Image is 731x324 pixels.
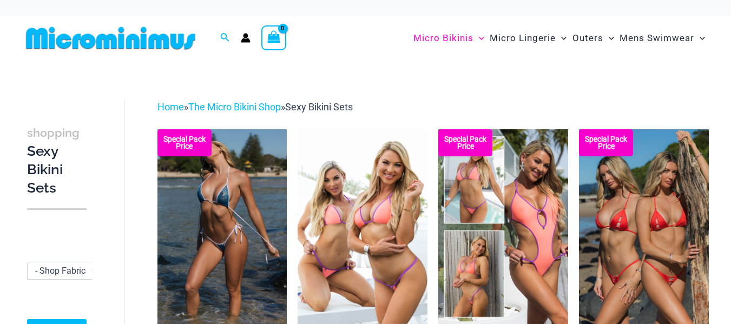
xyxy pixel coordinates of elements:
span: Mens Swimwear [620,24,694,52]
span: Micro Bikinis [413,24,473,52]
a: Micro LingerieMenu ToggleMenu Toggle [487,22,569,55]
a: Home [157,101,184,113]
a: View Shopping Cart, empty [261,25,286,50]
a: Bikini Pack Bikini Pack BBikini Pack B [579,129,709,324]
a: Wild Card Neon Bliss Tri Top PackWild Card Neon Bliss Tri Top Pack BWild Card Neon Bliss Tri Top ... [298,129,427,324]
span: Menu Toggle [473,24,484,52]
img: Wild Card Neon Bliss Tri Top Pack [298,129,427,324]
b: Special Pack Price [438,136,492,150]
h3: Sexy Bikini Sets [27,124,87,197]
img: Collection Pack (7) [438,129,568,324]
a: OutersMenu ToggleMenu Toggle [570,22,617,55]
img: Waves Breaking Ocean 312 Top 456 Bottom 08 [157,129,287,324]
span: - Shop Fabric Type [27,262,103,280]
a: Waves Breaking Ocean 312 Top 456 Bottom 08 Waves Breaking Ocean 312 Top 456 Bottom 04Waves Breaki... [157,129,287,324]
a: Account icon link [241,33,251,43]
b: Special Pack Price [579,136,633,150]
a: Mens SwimwearMenu ToggleMenu Toggle [617,22,708,55]
span: Outers [572,24,603,52]
span: Sexy Bikini Sets [285,101,353,113]
img: Bikini Pack [579,129,709,324]
span: - Shop Fabric Type [28,263,102,280]
a: Collection Pack (7) Collection Pack B (1)Collection Pack B (1) [438,129,568,324]
b: Special Pack Price [157,136,212,150]
span: Menu Toggle [694,24,705,52]
a: Search icon link [220,31,230,45]
a: Micro BikinisMenu ToggleMenu Toggle [411,22,487,55]
a: The Micro Bikini Shop [188,101,281,113]
span: » » [157,101,353,113]
span: Menu Toggle [603,24,614,52]
span: - Shop Fabric Type [35,266,106,276]
img: MM SHOP LOGO FLAT [22,26,200,50]
span: Menu Toggle [556,24,567,52]
nav: Site Navigation [409,20,709,56]
span: Micro Lingerie [490,24,556,52]
span: shopping [27,127,80,140]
